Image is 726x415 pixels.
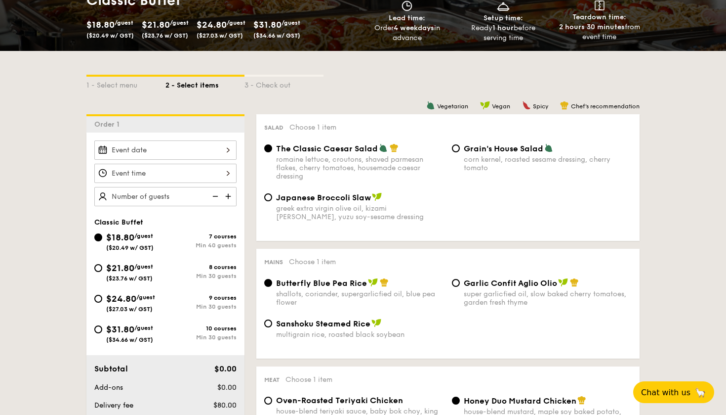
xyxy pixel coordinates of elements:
span: $24.80 [197,19,227,30]
span: $31.80 [253,19,282,30]
span: ($20.49 w/ GST) [106,244,154,251]
span: ($23.76 w/ GST) [106,275,153,282]
span: Order 1 [94,120,123,129]
img: icon-vegan.f8ff3823.svg [480,101,490,110]
span: /guest [170,19,189,26]
span: Japanese Broccoli Slaw [276,193,371,202]
span: /guest [134,232,153,239]
div: 1 - Select menu [86,77,165,91]
span: Honey Duo Mustard Chicken [464,396,576,406]
span: $18.80 [106,232,134,243]
div: Order in advance [363,23,451,43]
span: Vegetarian [437,103,468,110]
span: ($27.03 w/ GST) [106,306,153,313]
span: Garlic Confit Aglio Olio [464,278,557,288]
div: Ready before serving time [459,23,548,43]
span: $0.00 [217,383,237,392]
strong: 1 hour [492,24,514,32]
img: icon-vegetarian.fe4039eb.svg [379,143,388,152]
span: $0.00 [214,364,237,373]
img: icon-chef-hat.a58ddaea.svg [577,396,586,405]
span: Chat with us [641,388,690,397]
span: Teardown time: [572,13,626,21]
div: multigrain rice, roasted black soybean [276,330,444,339]
img: icon-clock.2db775ea.svg [400,0,414,11]
img: icon-spicy.37a8142b.svg [522,101,531,110]
input: Honey Duo Mustard Chickenhouse-blend mustard, maple soy baked potato, parsley [452,397,460,405]
span: Setup time: [484,14,523,22]
div: super garlicfied oil, slow baked cherry tomatoes, garden fresh thyme [464,290,632,307]
span: Delivery fee [94,401,133,410]
input: Japanese Broccoli Slawgreek extra virgin olive oil, kizami [PERSON_NAME], yuzu soy-sesame dressing [264,193,272,201]
img: icon-vegan.f8ff3823.svg [371,319,381,327]
input: $31.80/guest($34.66 w/ GST)10 coursesMin 30 guests [94,325,102,333]
span: ($27.03 w/ GST) [197,32,243,39]
span: Chef's recommendation [571,103,640,110]
img: icon-chef-hat.a58ddaea.svg [380,278,389,287]
span: 🦙 [694,387,706,398]
input: Event time [94,164,237,183]
img: icon-vegan.f8ff3823.svg [558,278,568,287]
input: $21.80/guest($23.76 w/ GST)8 coursesMin 30 guests [94,264,102,272]
span: Grain's House Salad [464,144,543,153]
span: Mains [264,259,283,266]
input: Event date [94,140,237,160]
div: 7 courses [165,233,237,240]
span: /guest [115,19,133,26]
img: icon-add.58712e84.svg [222,187,237,206]
span: Choose 1 item [289,123,336,132]
div: Min 30 guests [165,303,237,310]
span: ($23.76 w/ GST) [142,32,188,39]
img: icon-vegan.f8ff3823.svg [372,192,382,201]
span: Salad [264,124,283,131]
button: Chat with us🦙 [633,381,714,403]
div: greek extra virgin olive oil, kizami [PERSON_NAME], yuzu soy-sesame dressing [276,204,444,221]
img: icon-vegetarian.fe4039eb.svg [544,143,553,152]
span: Lead time: [389,14,425,22]
div: Min 30 guests [165,334,237,341]
img: icon-vegan.f8ff3823.svg [368,278,378,287]
div: 8 courses [165,264,237,271]
div: Min 40 guests [165,242,237,249]
div: corn kernel, roasted sesame dressing, cherry tomato [464,155,632,172]
span: Choose 1 item [289,258,336,266]
div: 3 - Check out [244,77,323,91]
div: from event time [555,22,644,42]
div: shallots, coriander, supergarlicfied oil, blue pea flower [276,290,444,307]
span: ($34.66 w/ GST) [106,336,153,343]
div: 10 courses [165,325,237,332]
div: 9 courses [165,294,237,301]
span: $18.80 [86,19,115,30]
span: $80.00 [213,401,237,410]
strong: 2 hours 30 minutes [559,23,625,31]
img: icon-dish.430c3a2e.svg [496,0,511,11]
span: $31.80 [106,324,134,335]
span: Add-ons [94,383,123,392]
span: ($34.66 w/ GST) [253,32,300,39]
span: Vegan [492,103,510,110]
input: Oven-Roasted Teriyaki Chickenhouse-blend teriyaki sauce, baby bok choy, king oyster and shiitake ... [264,397,272,405]
span: /guest [282,19,300,26]
span: Sanshoku Steamed Rice [276,319,370,328]
div: 2 - Select items [165,77,244,91]
span: /guest [227,19,245,26]
input: Sanshoku Steamed Ricemultigrain rice, roasted black soybean [264,320,272,327]
span: Meat [264,376,280,383]
img: icon-chef-hat.a58ddaea.svg [390,143,399,152]
span: Subtotal [94,364,128,373]
span: /guest [134,324,153,331]
img: icon-teardown.65201eee.svg [595,0,605,10]
span: Classic Buffet [94,218,143,227]
input: Grain's House Saladcorn kernel, roasted sesame dressing, cherry tomato [452,144,460,152]
span: Spicy [533,103,548,110]
span: $21.80 [106,263,134,274]
img: icon-chef-hat.a58ddaea.svg [560,101,569,110]
span: Oven-Roasted Teriyaki Chicken [276,396,403,405]
span: Butterfly Blue Pea Rice [276,278,367,288]
strong: 4 weekdays [394,24,434,32]
span: ($20.49 w/ GST) [86,32,134,39]
input: Butterfly Blue Pea Riceshallots, coriander, supergarlicfied oil, blue pea flower [264,279,272,287]
input: The Classic Caesar Saladromaine lettuce, croutons, shaved parmesan flakes, cherry tomatoes, house... [264,144,272,152]
img: icon-chef-hat.a58ddaea.svg [570,278,579,287]
input: Garlic Confit Aglio Oliosuper garlicfied oil, slow baked cherry tomatoes, garden fresh thyme [452,279,460,287]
